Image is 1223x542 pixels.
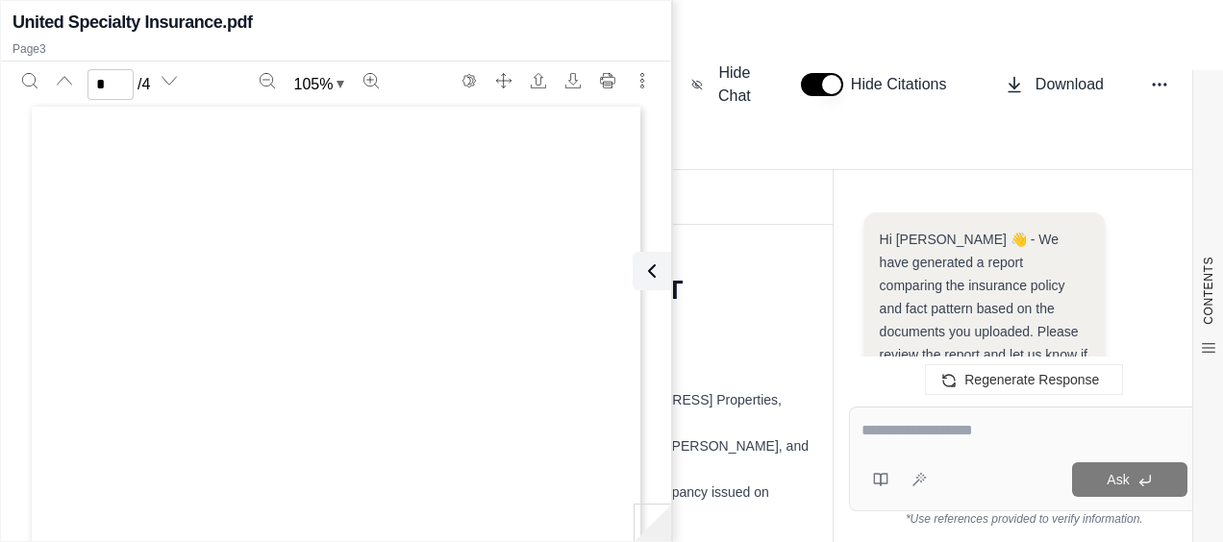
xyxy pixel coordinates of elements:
button: Zoom document [287,69,353,100]
button: Ask [1072,462,1187,497]
button: Download [558,65,588,96]
span: 105 % [294,73,334,96]
button: Full screen [488,65,519,96]
span: Hide Chat [714,62,755,108]
button: Hide Chat [684,54,762,115]
span: Download [1036,73,1104,96]
button: Switch to the dark theme [454,65,485,96]
button: Search [14,65,45,96]
span: Hi [PERSON_NAME] 👋 - We have generated a report comparing the insurance policy and fact pattern b... [880,232,1087,385]
h2: United Specialty Insurance.pdf [12,9,253,36]
button: Regenerate Response [925,364,1123,395]
button: Print [592,65,623,96]
input: Enter a page number [87,69,134,100]
button: More actions [627,65,658,96]
button: Next page [154,65,185,96]
button: Zoom in [356,65,387,96]
span: CONTENTS [1201,257,1216,325]
span: Hide Citations [851,73,959,96]
span: Ask [1107,472,1129,487]
span: / 4 [137,73,150,96]
p: Page 3 [12,41,660,57]
span: Regenerate Response [964,372,1099,387]
button: Download [997,65,1111,104]
button: Zoom out [252,65,283,96]
button: Previous page [49,65,80,96]
button: Open file [523,65,554,96]
div: *Use references provided to verify information. [849,511,1200,527]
